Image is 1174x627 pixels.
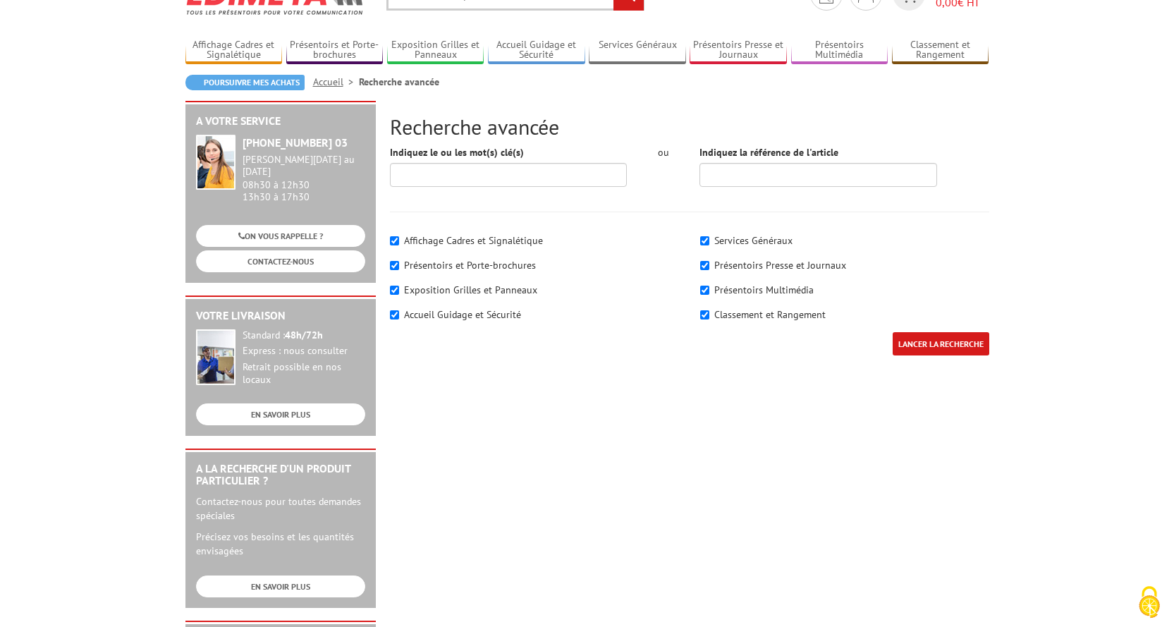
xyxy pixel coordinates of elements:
div: Standard : [243,329,365,342]
a: Classement et Rangement [892,39,989,62]
input: Affichage Cadres et Signalétique [390,236,399,245]
img: widget-livraison.jpg [196,329,236,385]
a: Présentoirs Presse et Journaux [690,39,787,62]
div: [PERSON_NAME][DATE] au [DATE] [243,154,365,178]
a: CONTACTEZ-NOUS [196,250,365,272]
div: 08h30 à 12h30 13h30 à 17h30 [243,154,365,202]
strong: [PHONE_NUMBER] 03 [243,135,348,150]
p: Contactez-nous pour toutes demandes spéciales [196,494,365,523]
a: Présentoirs et Porte-brochures [286,39,384,62]
h2: Votre livraison [196,310,365,322]
img: Cookies (fenêtre modale) [1132,585,1167,620]
input: Présentoirs et Porte-brochures [390,261,399,270]
div: ou [648,145,678,159]
label: Présentoirs Presse et Journaux [714,259,846,272]
img: widget-service.jpg [196,135,236,190]
input: Présentoirs Presse et Journaux [700,261,709,270]
strong: 48h/72h [285,329,323,341]
input: Classement et Rangement [700,310,709,319]
h2: A votre service [196,115,365,128]
input: LANCER LA RECHERCHE [893,332,989,355]
div: Retrait possible en nos locaux [243,361,365,386]
a: Accueil Guidage et Sécurité [488,39,585,62]
label: Accueil Guidage et Sécurité [404,308,521,321]
a: EN SAVOIR PLUS [196,576,365,597]
p: Précisez vos besoins et les quantités envisagées [196,530,365,558]
button: Cookies (fenêtre modale) [1125,579,1174,627]
input: Accueil Guidage et Sécurité [390,310,399,319]
a: Poursuivre mes achats [185,75,305,90]
input: Exposition Grilles et Panneaux [390,286,399,295]
a: Présentoirs Multimédia [791,39,888,62]
h2: Recherche avancée [390,115,989,138]
input: Présentoirs Multimédia [700,286,709,295]
li: Recherche avancée [359,75,439,89]
label: Affichage Cadres et Signalétique [404,234,543,247]
label: Indiquez la référence de l'article [699,145,838,159]
a: Affichage Cadres et Signalétique [185,39,283,62]
label: Exposition Grilles et Panneaux [404,284,537,296]
a: ON VOUS RAPPELLE ? [196,225,365,247]
label: Présentoirs et Porte-brochures [404,259,536,272]
a: Services Généraux [589,39,686,62]
h2: A la recherche d'un produit particulier ? [196,463,365,487]
label: Classement et Rangement [714,308,826,321]
label: Services Généraux [714,234,793,247]
div: Express : nous consulter [243,345,365,358]
a: EN SAVOIR PLUS [196,403,365,425]
a: Accueil [313,75,359,88]
a: Exposition Grilles et Panneaux [387,39,484,62]
input: Services Généraux [700,236,709,245]
label: Indiquez le ou les mot(s) clé(s) [390,145,524,159]
label: Présentoirs Multimédia [714,284,814,296]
